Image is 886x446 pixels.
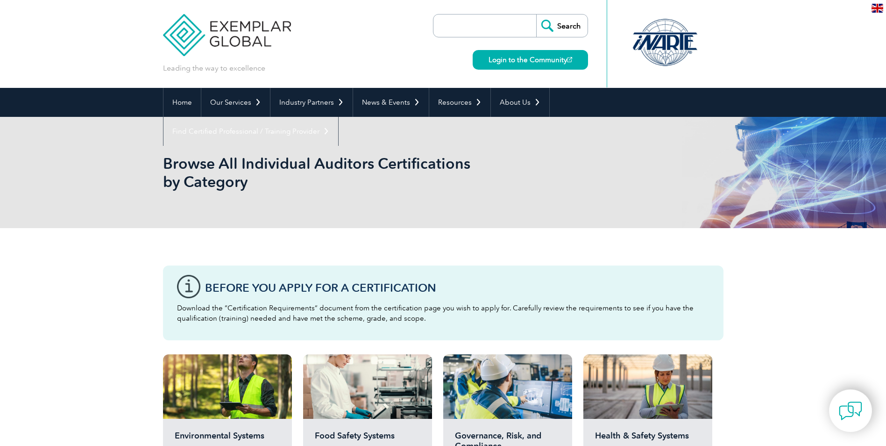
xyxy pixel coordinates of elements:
a: Resources [429,88,490,117]
a: Our Services [201,88,270,117]
a: News & Events [353,88,429,117]
a: Find Certified Professional / Training Provider [163,117,338,146]
a: About Us [491,88,549,117]
img: contact-chat.png [839,399,862,423]
a: Login to the Community [473,50,588,70]
input: Search [536,14,588,37]
h3: Before You Apply For a Certification [205,282,709,294]
h1: Browse All Individual Auditors Certifications by Category [163,154,522,191]
img: en [872,4,883,13]
p: Download the “Certification Requirements” document from the certification page you wish to apply ... [177,303,709,324]
img: open_square.png [567,57,572,62]
a: Industry Partners [270,88,353,117]
a: Home [163,88,201,117]
p: Leading the way to excellence [163,63,265,73]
